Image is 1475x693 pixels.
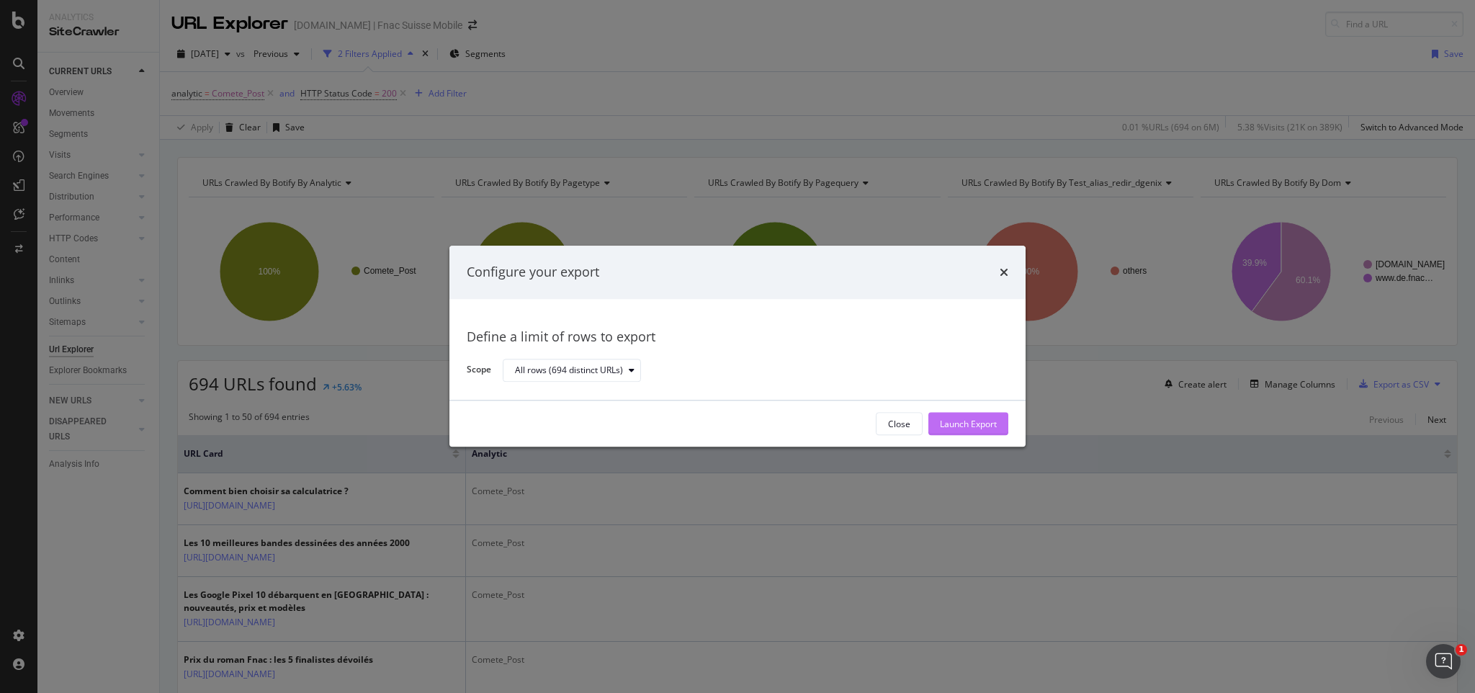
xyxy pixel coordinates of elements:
[940,418,997,430] div: Launch Export
[467,364,491,380] label: Scope
[503,359,641,382] button: All rows (694 distinct URLs)
[928,413,1008,436] button: Launch Export
[1456,644,1467,656] span: 1
[1000,263,1008,282] div: times
[1426,644,1461,679] iframe: Intercom live chat
[515,366,623,375] div: All rows (694 distinct URLs)
[467,263,599,282] div: Configure your export
[876,413,923,436] button: Close
[449,246,1026,447] div: modal
[888,418,910,430] div: Close
[467,328,1008,346] div: Define a limit of rows to export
